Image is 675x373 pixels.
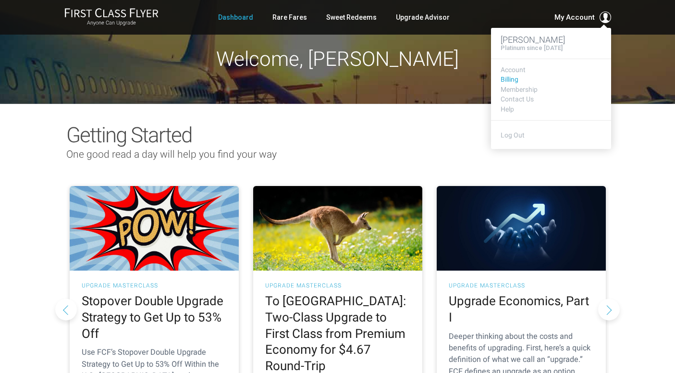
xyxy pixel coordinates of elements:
[66,149,277,160] span: One good read a day will help you find your way
[265,283,410,288] h3: UPGRADE MASTERCLASS
[501,86,601,93] a: Membership
[64,8,159,27] a: First Class FlyerAnyone Can Upgrade
[501,96,601,103] a: Contact Us
[55,298,77,320] button: Previous slide
[82,283,227,288] h3: UPGRADE MASTERCLASS
[501,106,601,113] a: Help
[218,9,253,26] a: Dashboard
[501,45,563,51] h4: Platinum since [DATE]
[501,76,601,83] a: Billing
[82,293,227,342] h2: Stopover Double Upgrade Strategy to Get Up to 53% Off
[449,283,594,288] h3: UPGRADE MASTERCLASS
[501,66,601,74] a: Account
[64,8,159,18] img: First Class Flyer
[326,9,377,26] a: Sweet Redeems
[216,47,459,71] span: Welcome, [PERSON_NAME]
[64,20,159,26] small: Anyone Can Upgrade
[598,298,620,320] button: Next slide
[66,123,192,148] span: Getting Started
[396,9,450,26] a: Upgrade Advisor
[449,293,594,326] h2: Upgrade Economics, Part I
[501,35,601,45] h3: [PERSON_NAME]
[554,12,595,23] span: My Account
[501,131,525,139] a: Log Out
[272,9,307,26] a: Rare Fares
[554,12,611,23] button: My Account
